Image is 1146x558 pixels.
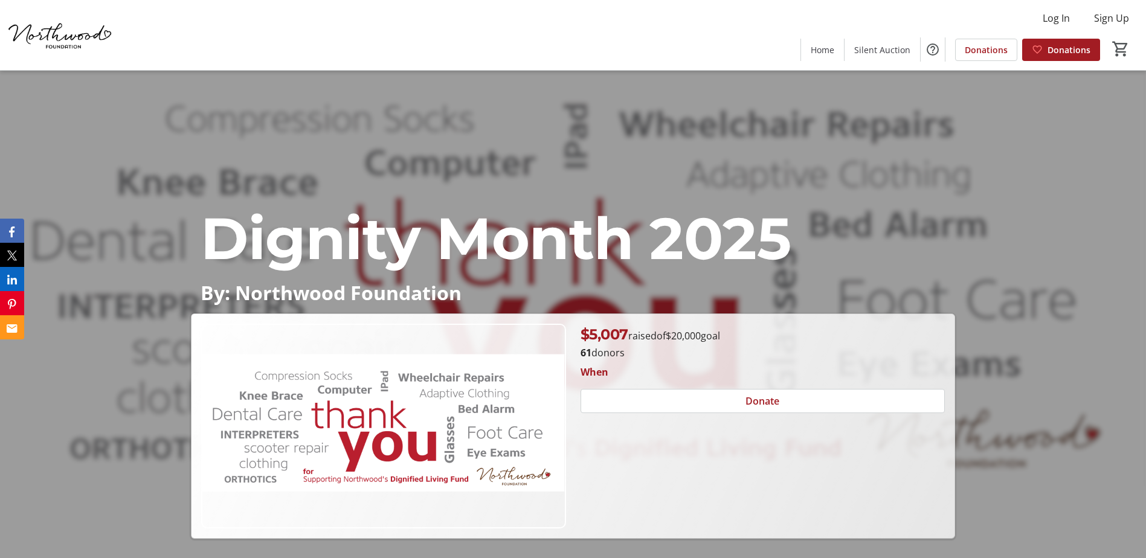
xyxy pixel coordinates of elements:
[845,39,920,61] a: Silent Auction
[581,389,945,413] button: Donate
[921,37,945,62] button: Help
[745,394,779,408] span: Donate
[666,329,701,342] span: $20,000
[581,325,628,343] span: $5,007
[1084,8,1139,28] button: Sign Up
[811,43,834,56] span: Home
[201,282,945,303] p: By: Northwood Foundation
[1033,8,1080,28] button: Log In
[1048,43,1090,56] span: Donations
[1022,39,1100,61] a: Donations
[7,5,115,65] img: Northwood Foundation's Logo
[201,324,565,528] img: Campaign CTA Media Photo
[955,39,1017,61] a: Donations
[201,203,791,274] span: Dignity Month 2025
[581,346,591,359] b: 61
[581,365,608,379] div: When
[965,43,1008,56] span: Donations
[581,345,945,360] p: donors
[581,324,720,345] p: raised of goal
[1110,38,1132,60] button: Cart
[1094,11,1129,25] span: Sign Up
[1043,11,1070,25] span: Log In
[801,39,844,61] a: Home
[854,43,910,56] span: Silent Auction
